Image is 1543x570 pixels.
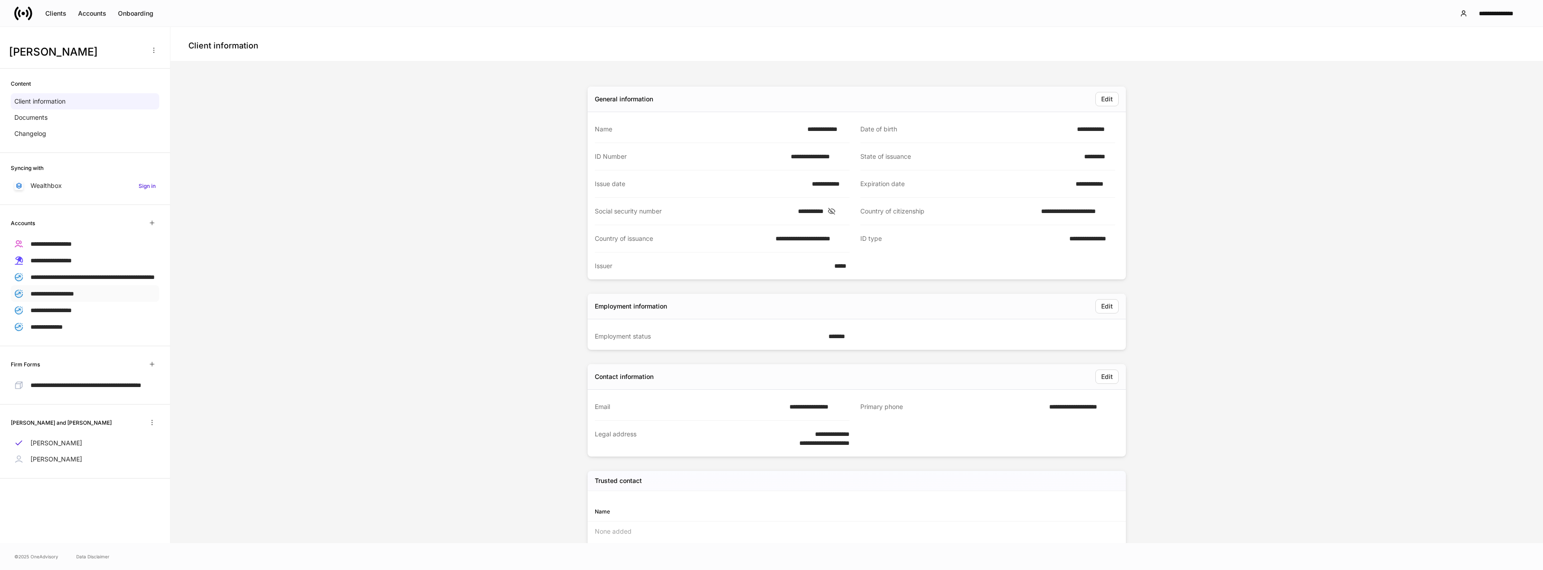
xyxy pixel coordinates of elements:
button: Edit [1095,92,1119,106]
div: Legal address [595,430,771,448]
a: Documents [11,109,159,126]
a: [PERSON_NAME] [11,451,159,467]
h6: Content [11,79,31,88]
div: Name [595,125,802,134]
div: Name [595,507,857,516]
button: Edit [1095,299,1119,313]
div: None added [588,522,1126,541]
div: Clients [45,9,66,18]
div: Contact information [595,372,654,381]
h4: Client information [188,40,258,51]
h6: Sign in [139,182,156,190]
div: Employment information [595,302,667,311]
a: Client information [11,93,159,109]
h6: Syncing with [11,164,44,172]
p: [PERSON_NAME] [31,439,82,448]
div: State of issuance [860,152,1079,161]
a: WealthboxSign in [11,178,159,194]
h6: Accounts [11,219,35,227]
div: Expiration date [860,179,1070,188]
button: Onboarding [112,6,159,21]
p: [PERSON_NAME] [31,455,82,464]
p: Documents [14,113,48,122]
div: Edit [1101,372,1113,381]
div: Issuer [595,261,829,270]
a: Data Disclaimer [76,553,109,560]
span: © 2025 OneAdvisory [14,553,58,560]
a: [PERSON_NAME] [11,435,159,451]
div: Employment status [595,332,823,341]
h3: [PERSON_NAME] [9,45,143,59]
h6: Firm Forms [11,360,40,369]
div: Email [595,402,784,411]
button: Edit [1095,370,1119,384]
div: Date of birth [860,125,1072,134]
button: Accounts [72,6,112,21]
div: Country of citizenship [860,207,1036,216]
a: Changelog [11,126,159,142]
div: Accounts [78,9,106,18]
div: ID type [860,234,1064,244]
p: Changelog [14,129,46,138]
div: Onboarding [118,9,153,18]
h5: Trusted contact [595,476,642,485]
div: General information [595,95,653,104]
div: Primary phone [860,402,1044,412]
h6: [PERSON_NAME] and [PERSON_NAME] [11,418,112,427]
p: Client information [14,97,65,106]
button: Clients [39,6,72,21]
div: ID Number [595,152,785,161]
div: Country of issuance [595,234,770,243]
div: Edit [1101,95,1113,104]
div: Edit [1101,302,1113,311]
div: Issue date [595,179,806,188]
div: Social security number [595,207,793,216]
p: Wealthbox [31,181,62,190]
